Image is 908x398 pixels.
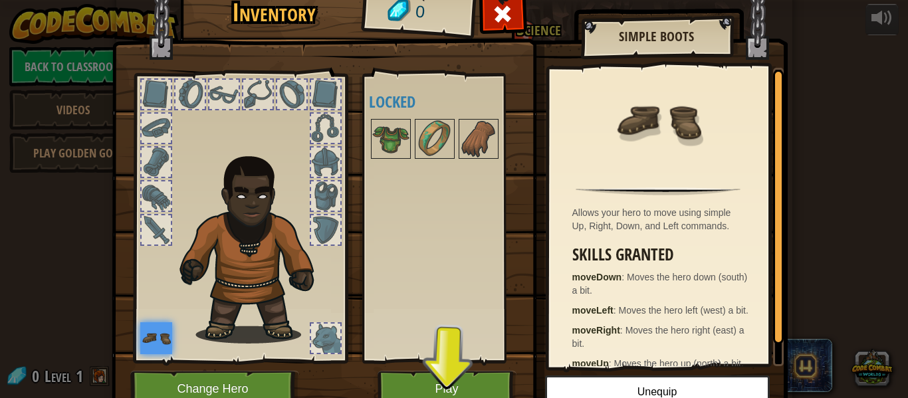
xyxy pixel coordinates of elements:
[572,246,751,264] h3: Skills Granted
[572,325,744,349] span: Moves the hero right (east) a bit.
[140,322,172,354] img: portrait.png
[619,305,748,316] span: Moves the hero left (west) a bit.
[173,149,338,344] img: Gordon_Stalwart_Hair.png
[622,272,627,282] span: :
[572,325,620,336] strong: moveRight
[620,325,625,336] span: :
[609,358,614,369] span: :
[572,206,751,233] div: Allows your hero to move using simple Up, Right, Down, and Left commands.
[614,305,619,316] span: :
[372,120,409,157] img: portrait.png
[369,93,526,110] h4: Locked
[416,120,453,157] img: portrait.png
[615,78,701,164] img: portrait.png
[460,120,497,157] img: portrait.png
[572,305,614,316] strong: moveLeft
[572,358,609,369] strong: moveUp
[594,29,719,44] h2: Simple Boots
[572,272,748,296] span: Moves the hero down (south) a bit.
[614,358,744,369] span: Moves the hero up (north) a bit.
[572,272,622,282] strong: moveDown
[576,187,740,195] img: hr.png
